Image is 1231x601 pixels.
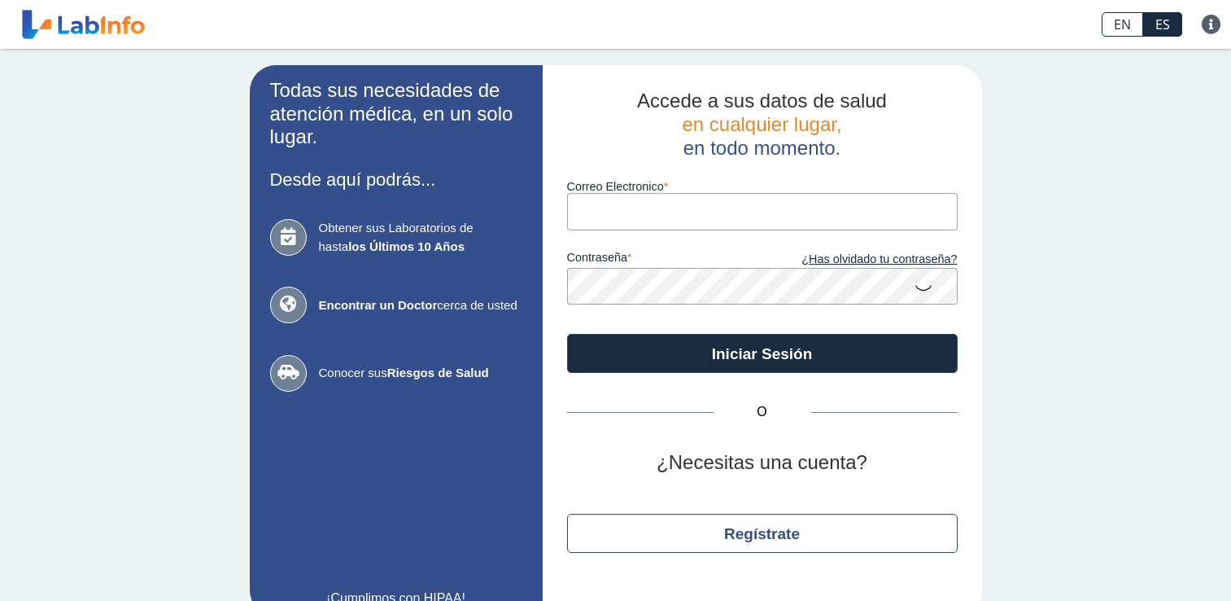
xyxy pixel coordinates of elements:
span: Accede a sus datos de salud [637,90,887,112]
span: en todo momento. [683,137,840,159]
button: Iniciar Sesión [567,334,958,373]
b: Riesgos de Salud [387,366,489,379]
label: Correo Electronico [567,180,958,193]
span: O [714,402,811,422]
b: Encontrar un Doctor [319,298,438,312]
span: Conocer sus [319,364,522,383]
label: contraseña [567,251,762,269]
h2: ¿Necesitas una cuenta? [567,451,958,475]
a: ¿Has olvidado tu contraseña? [762,251,958,269]
a: EN [1102,12,1143,37]
h2: Todas sus necesidades de atención médica, en un solo lugar. [270,79,522,149]
h3: Desde aquí podrás... [270,169,522,190]
span: Obtener sus Laboratorios de hasta [319,219,522,256]
a: ES [1143,12,1182,37]
b: los Últimos 10 Años [348,239,465,253]
button: Regístrate [567,514,958,553]
span: cerca de usted [319,296,522,315]
span: en cualquier lugar, [682,113,841,135]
